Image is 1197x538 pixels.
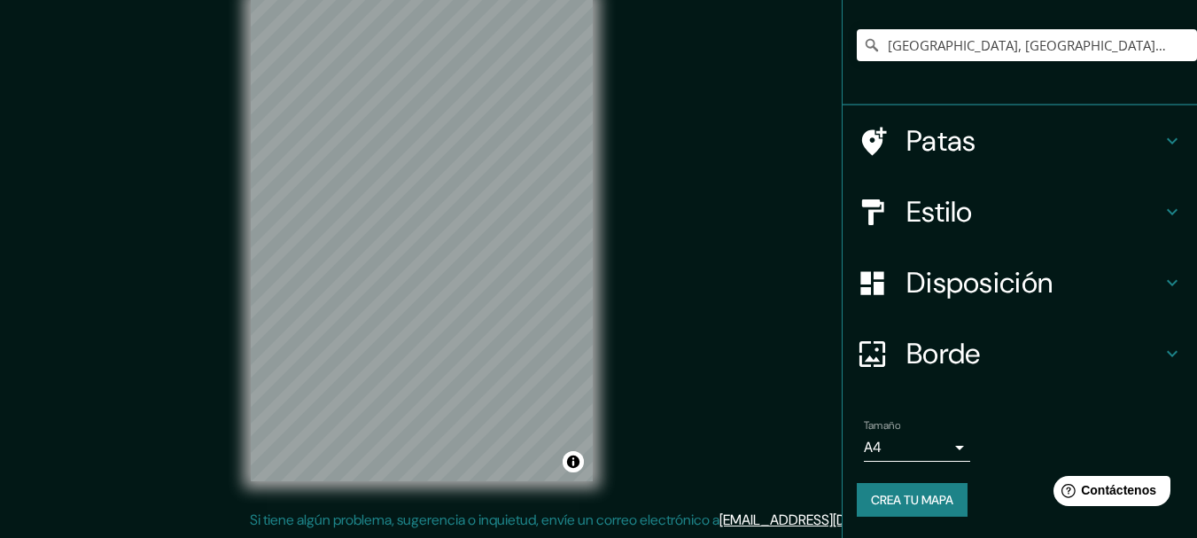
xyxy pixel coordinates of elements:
font: Tamaño [864,418,900,433]
input: Elige tu ciudad o zona [857,29,1197,61]
div: A4 [864,433,970,462]
div: Disposición [843,247,1197,318]
font: Patas [906,122,976,160]
font: A4 [864,438,882,456]
div: Borde [843,318,1197,389]
font: Si tiene algún problema, sugerencia o inquietud, envíe un correo electrónico a [250,511,719,529]
button: Crea tu mapa [857,483,968,517]
a: [EMAIL_ADDRESS][DOMAIN_NAME] [719,511,938,529]
button: Activar o desactivar atribución [563,451,584,472]
font: Estilo [906,193,973,230]
iframe: Lanzador de widgets de ayuda [1039,469,1178,519]
div: Patas [843,105,1197,176]
font: Crea tu mapa [871,492,953,508]
div: Estilo [843,176,1197,247]
font: Borde [906,335,981,372]
font: Disposición [906,264,1053,301]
